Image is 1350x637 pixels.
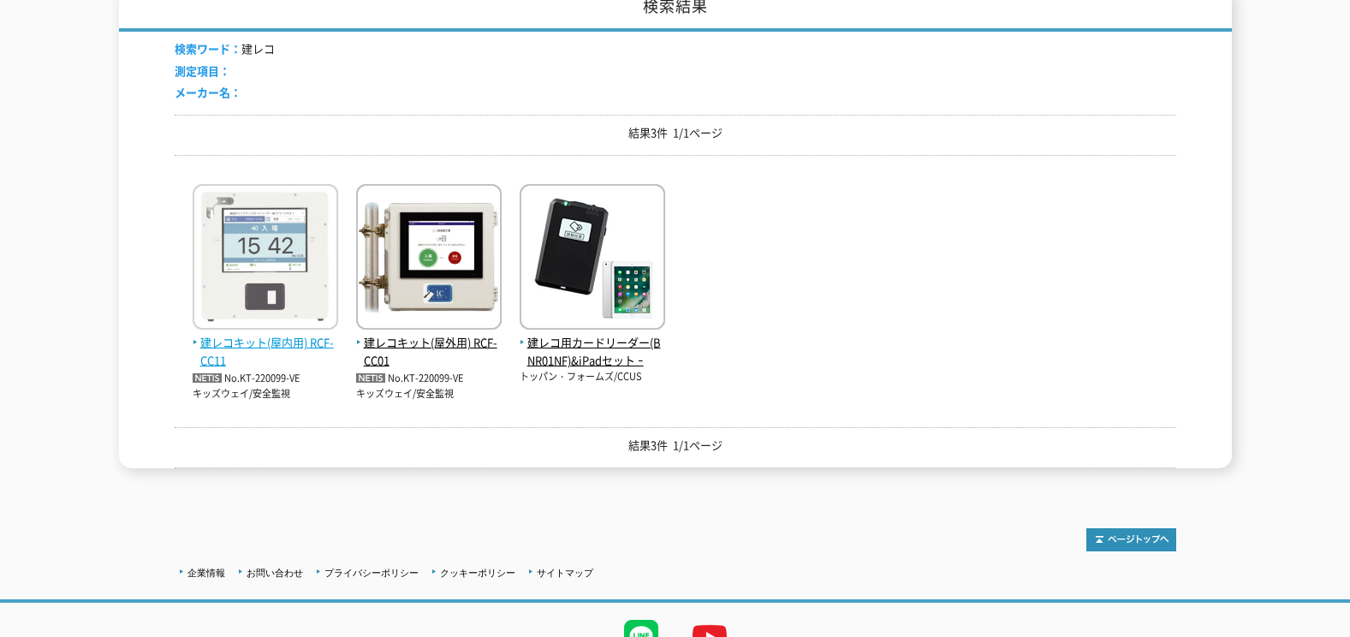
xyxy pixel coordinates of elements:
p: トッパン・フォームズ/CCUS [520,370,665,384]
span: 建レコキット(屋外用) RCF-CC01 [356,334,502,370]
a: 建レコキット(屋外用) RCF-CC01 [356,316,502,369]
img: RCF-CC01 [356,184,502,334]
img: トップページへ [1086,528,1176,551]
p: キッズウェイ/安全監視 [193,387,338,402]
a: クッキーポリシー [440,568,515,578]
span: メーカー名： [175,84,241,100]
a: プライバシーポリシー [324,568,419,578]
a: お問い合わせ [247,568,303,578]
a: 建レコ用カードリーダー(BNR01NF)&iPadセット ｰ [520,316,665,369]
p: 結果3件 1/1ページ [175,124,1176,142]
span: 建レコキット(屋内用) RCF-CC11 [193,334,338,370]
span: 建レコ用カードリーダー(BNR01NF)&iPadセット ｰ [520,334,665,370]
img: ｰ [520,184,665,334]
a: 建レコキット(屋内用) RCF-CC11 [193,316,338,369]
li: 建レコ [175,40,275,58]
img: RCF-CC11 [193,184,338,334]
p: No.KT-220099-VE [193,370,338,388]
span: 検索ワード： [175,40,241,57]
a: サイトマップ [537,568,593,578]
p: No.KT-220099-VE [356,370,502,388]
span: 測定項目： [175,63,230,79]
p: 結果3件 1/1ページ [175,437,1176,455]
p: キッズウェイ/安全監視 [356,387,502,402]
a: 企業情報 [187,568,225,578]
